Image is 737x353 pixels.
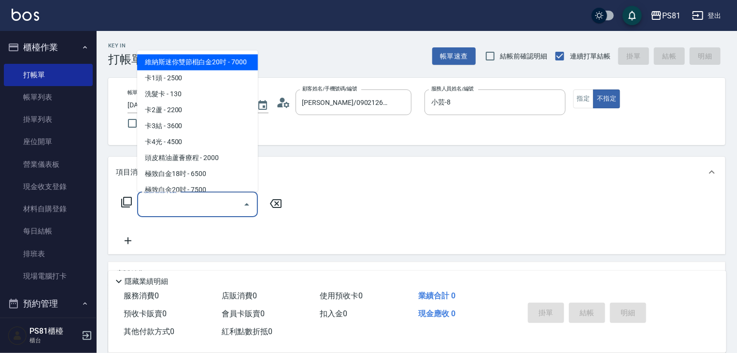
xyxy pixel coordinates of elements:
[593,89,620,108] button: 不指定
[137,150,258,166] span: 頭皮精油蘆薈療程 - 2000
[418,291,455,300] span: 業績合計 0
[137,86,258,102] span: 洗髮卡 - 130
[137,134,258,150] span: 卡4光 - 4500
[251,94,274,117] button: Choose date, selected date is 2025-09-24
[12,9,39,21] img: Logo
[500,51,548,61] span: 結帳前確認明細
[239,197,255,212] button: Close
[137,182,258,198] span: 極致白金20吋 - 7500
[108,53,143,66] h3: 打帳單
[8,326,27,345] img: Person
[124,327,174,336] span: 其他付款方式 0
[29,326,79,336] h5: PS81櫃檯
[124,291,159,300] span: 服務消費 0
[623,6,642,25] button: save
[432,47,476,65] button: 帳單速查
[320,309,348,318] span: 扣入金 0
[137,102,258,118] span: 卡2蘆 - 2200
[137,54,258,70] span: 維納斯迷你雙節棍白金20吋 - 7000
[222,309,265,318] span: 會員卡販賣 0
[573,89,594,108] button: 指定
[4,220,93,242] a: 每日結帳
[4,265,93,287] a: 現場電腦打卡
[4,131,93,153] a: 座位開單
[108,43,143,49] h2: Key In
[302,85,357,92] label: 顧客姓名/手機號碼/編號
[137,166,258,182] span: 極致白金18吋 - 6500
[320,291,363,300] span: 使用預收卡 0
[137,118,258,134] span: 卡3結 - 3600
[647,6,684,26] button: PS81
[116,269,145,279] p: 店販銷售
[4,153,93,176] a: 營業儀表板
[688,7,725,25] button: 登出
[29,336,79,345] p: 櫃台
[4,35,93,60] button: 櫃檯作業
[108,157,725,188] div: 項目消費
[128,89,148,96] label: 帳單日期
[570,51,610,61] span: 連續打單結帳
[662,10,680,22] div: PS81
[108,262,725,285] div: 店販銷售
[4,198,93,220] a: 材料自購登錄
[116,167,145,177] p: 項目消費
[4,108,93,131] a: 掛單列表
[431,85,474,92] label: 服務人員姓名/編號
[4,86,93,108] a: 帳單列表
[418,309,455,318] span: 現金應收 0
[124,309,167,318] span: 預收卡販賣 0
[125,277,168,287] p: 隱藏業績明細
[4,64,93,86] a: 打帳單
[4,291,93,316] button: 預約管理
[4,176,93,198] a: 現金收支登錄
[4,243,93,265] a: 排班表
[222,327,272,336] span: 紅利點數折抵 0
[137,70,258,86] span: 卡1頭 - 2500
[222,291,257,300] span: 店販消費 0
[128,97,247,113] input: YYYY/MM/DD hh:mm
